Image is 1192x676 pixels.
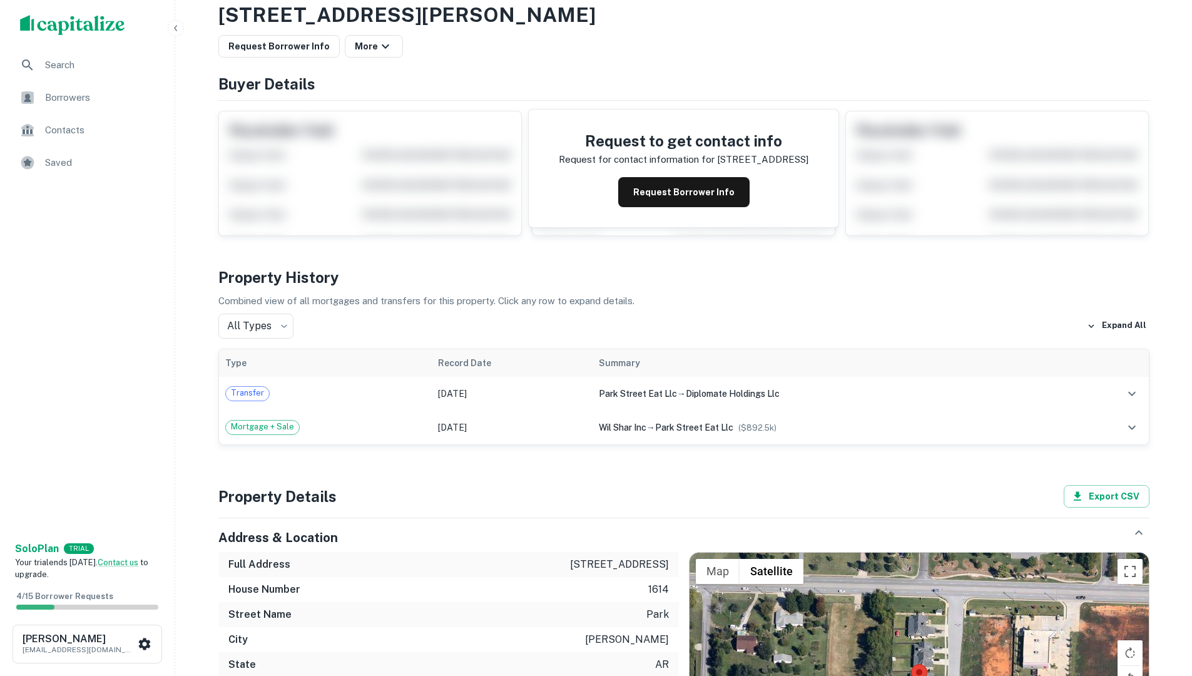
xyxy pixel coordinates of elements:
[10,148,165,178] a: Saved
[219,349,432,377] th: Type
[1121,417,1143,438] button: expand row
[218,528,338,547] h5: Address & Location
[218,314,293,339] div: All Types
[15,543,59,555] strong: Solo Plan
[648,582,669,597] p: 1614
[1118,559,1143,584] button: Toggle fullscreen view
[45,58,157,73] span: Search
[599,389,677,399] span: park street eat llc
[717,152,808,167] p: [STREET_ADDRESS]
[432,411,593,444] td: [DATE]
[16,591,113,601] span: 4 / 15 Borrower Requests
[98,558,138,567] a: Contact us
[10,115,165,145] a: Contacts
[345,35,403,58] button: More
[23,634,135,644] h6: [PERSON_NAME]
[585,632,669,647] p: [PERSON_NAME]
[1121,383,1143,404] button: expand row
[218,266,1149,289] h4: Property History
[226,387,269,399] span: Transfer
[646,607,669,622] p: park
[655,657,669,672] p: ar
[20,15,125,35] img: capitalize-logo.png
[228,607,292,622] h6: Street Name
[228,657,256,672] h6: State
[1084,317,1149,335] button: Expand All
[599,422,646,433] span: wil shar inc
[228,632,248,647] h6: City
[1118,640,1143,665] button: Rotate map clockwise
[10,83,165,113] a: Borrowers
[740,559,803,584] button: Show satellite imagery
[226,421,299,433] span: Mortgage + Sale
[599,421,1059,434] div: →
[13,625,162,663] button: [PERSON_NAME][EMAIL_ADDRESS][DOMAIN_NAME]
[15,541,59,556] a: SoloPlan
[432,377,593,411] td: [DATE]
[228,557,290,572] h6: Full Address
[1129,576,1192,636] iframe: Chat Widget
[570,557,669,572] p: [STREET_ADDRESS]
[218,73,1149,95] h4: Buyer Details
[599,387,1059,401] div: →
[738,423,777,433] span: ($ 892.5k )
[618,177,750,207] button: Request Borrower Info
[45,155,157,170] span: Saved
[228,582,300,597] h6: House Number
[15,558,148,580] span: Your trial ends [DATE]. to upgrade.
[45,90,157,105] span: Borrowers
[45,123,157,138] span: Contacts
[686,389,780,399] span: diplomate holdings llc
[218,485,337,508] h4: Property Details
[1064,485,1149,508] button: Export CSV
[432,349,593,377] th: Record Date
[593,349,1066,377] th: Summary
[559,152,715,167] p: Request for contact information for
[655,422,733,433] span: park street eat llc
[10,50,165,80] a: Search
[559,130,808,152] h4: Request to get contact info
[696,559,740,584] button: Show street map
[64,543,94,554] div: TRIAL
[218,35,340,58] button: Request Borrower Info
[23,644,135,655] p: [EMAIL_ADDRESS][DOMAIN_NAME]
[218,294,1149,309] p: Combined view of all mortgages and transfers for this property. Click any row to expand details.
